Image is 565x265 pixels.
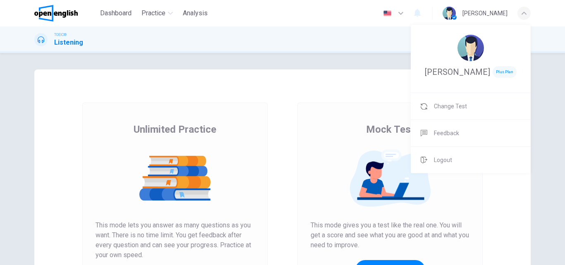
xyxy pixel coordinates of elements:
[425,67,490,77] span: [PERSON_NAME]
[457,35,484,61] img: Profile picture
[434,155,452,165] span: Logout
[434,101,467,111] span: Change Test
[493,66,517,78] span: Plus Plan
[434,128,459,138] span: Feedback
[411,93,531,119] a: Change Test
